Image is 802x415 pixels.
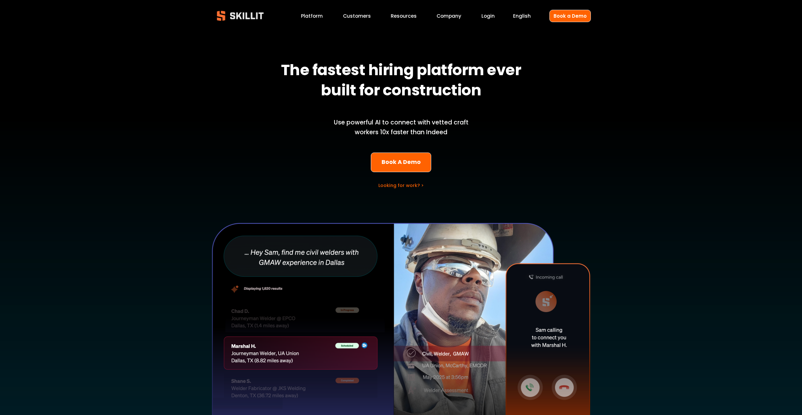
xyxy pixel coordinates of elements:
img: Skillit [211,6,269,25]
a: Login [481,12,495,20]
div: language picker [513,12,531,20]
a: Customers [343,12,371,20]
a: Platform [301,12,323,20]
a: folder dropdown [391,12,417,20]
a: Company [437,12,461,20]
a: Looking for work? > [378,182,424,189]
span: English [513,12,531,20]
strong: The fastest hiring platform ever built for construction [281,58,524,105]
p: Use powerful AI to connect with vetted craft workers 10x faster than Indeed [323,118,479,137]
span: Resources [391,12,417,20]
a: Book A Demo [371,153,431,172]
a: Book a Demo [549,10,591,22]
